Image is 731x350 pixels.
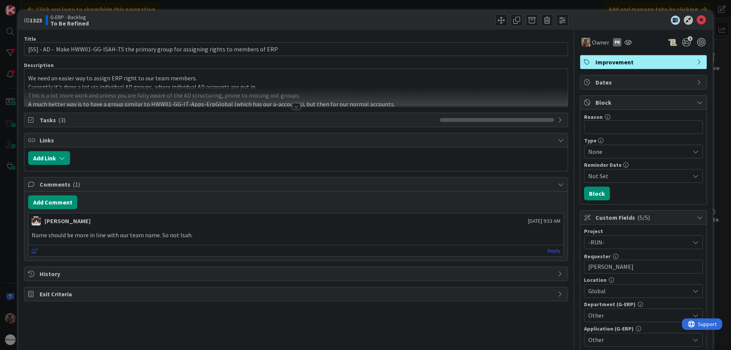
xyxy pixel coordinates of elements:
div: Project [584,229,703,234]
a: Reply [547,246,560,256]
p: We need an easier way to assign ERP right to our team members. [28,74,564,83]
img: Kv [32,216,41,225]
span: Other [588,311,690,320]
div: Location [584,277,703,283]
span: None [588,146,686,157]
span: Dates [595,78,693,87]
button: Add Link [28,151,70,165]
span: ID [24,16,42,25]
p: Currently it's done a lot via individual AD groups, where individual AD accounts are put in. [28,83,564,91]
label: Reason [584,113,603,120]
span: Links [40,136,554,145]
label: Title [24,35,36,42]
label: Requester [584,253,611,260]
button: Add Comment [28,195,77,209]
span: Block [595,98,693,107]
span: Comments [40,180,554,189]
span: Description [24,62,54,69]
div: PR [613,38,621,46]
span: ( 3 ) [58,116,65,124]
div: Application (G-ERP) [584,326,703,331]
span: -RUN- [588,237,686,248]
span: Reminder Date [584,162,622,168]
div: Department (G-ERP) [584,302,703,307]
span: Exit Criteria [40,289,554,299]
span: [DATE] 9:53 AM [528,217,560,225]
span: G-ERP - Backlog [50,14,89,20]
span: Type [584,138,597,143]
span: Tasks [40,115,436,125]
span: Other [588,335,690,344]
p: Name should be more in line with our team name. So not Isah. [32,231,560,240]
div: [PERSON_NAME] [45,216,91,225]
span: ( 5/5 ) [637,214,650,221]
button: Block [584,187,610,200]
img: VK [581,38,591,47]
span: Support [16,1,35,10]
span: Global [588,286,690,296]
span: Owner [592,38,609,47]
span: Not Set [588,171,690,181]
span: Improvement [595,58,693,67]
span: ( 1 ) [73,181,80,188]
span: 1 [688,36,693,41]
b: To Be Refined [50,20,89,26]
input: type card name here... [24,42,568,56]
span: History [40,269,554,278]
span: Custom Fields [595,213,693,222]
b: 1323 [30,16,42,24]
